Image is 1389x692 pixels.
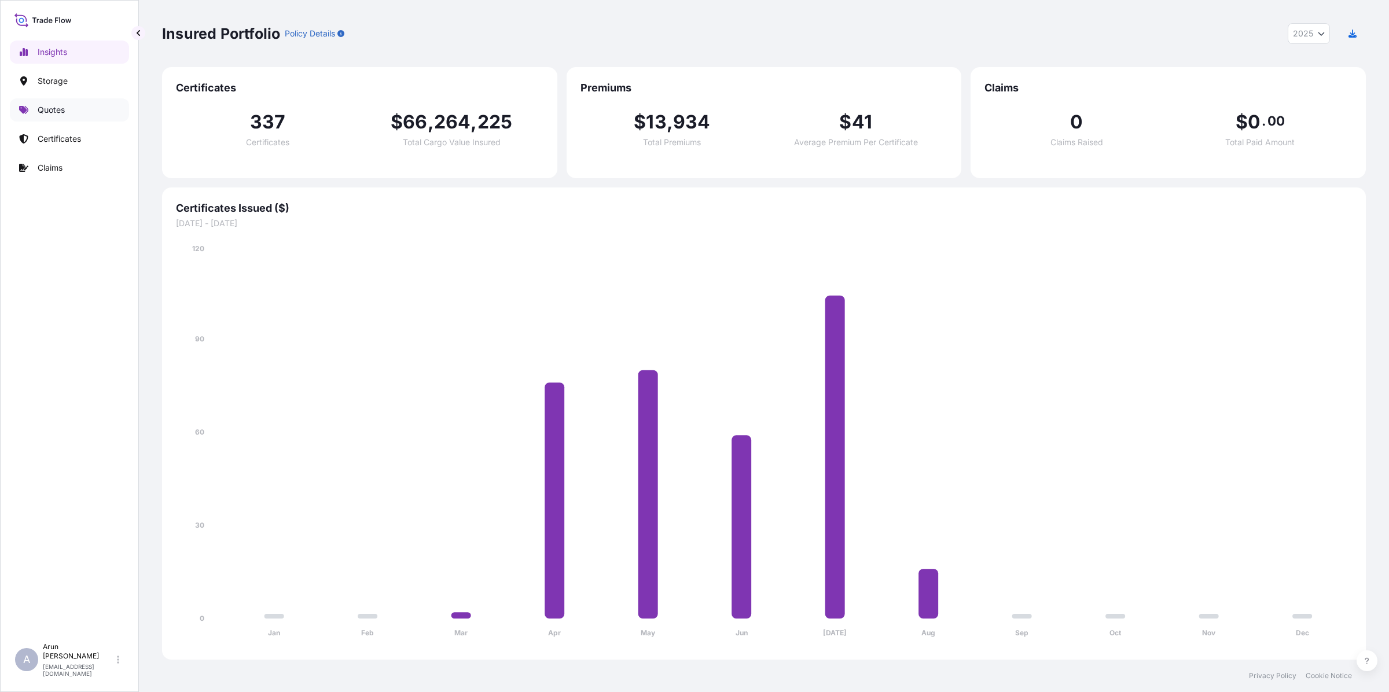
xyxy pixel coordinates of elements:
span: 2025 [1293,28,1313,39]
a: Cookie Notice [1306,671,1352,680]
a: Storage [10,69,129,93]
span: [DATE] - [DATE] [176,218,1352,229]
tspan: Sep [1015,628,1028,637]
span: Certificates Issued ($) [176,201,1352,215]
p: Insights [38,46,67,58]
p: [EMAIL_ADDRESS][DOMAIN_NAME] [43,663,115,677]
span: Certificates [176,81,543,95]
tspan: Jun [736,628,748,637]
span: 264 [434,113,471,131]
tspan: 90 [195,334,204,343]
p: Policy Details [285,28,335,39]
tspan: 30 [195,521,204,529]
span: Total Paid Amount [1225,138,1295,146]
span: , [428,113,434,131]
span: 0 [1070,113,1083,131]
span: . [1262,116,1266,126]
p: Quotes [38,104,65,116]
tspan: Mar [454,628,468,637]
p: Claims [38,162,63,174]
span: Total Cargo Value Insured [403,138,501,146]
tspan: Jan [268,628,280,637]
span: $ [1236,113,1248,131]
p: Storage [38,75,68,87]
a: Quotes [10,98,129,122]
p: Certificates [38,133,81,145]
tspan: [DATE] [823,628,847,637]
a: Privacy Policy [1249,671,1296,680]
tspan: 60 [195,428,204,436]
tspan: 0 [200,614,204,623]
span: Average Premium Per Certificate [794,138,918,146]
span: Claims Raised [1050,138,1103,146]
tspan: Dec [1296,628,1309,637]
span: $ [839,113,851,131]
tspan: 120 [192,244,204,253]
span: 225 [477,113,513,131]
tspan: May [641,628,656,637]
a: Insights [10,41,129,64]
tspan: Aug [921,628,935,637]
tspan: Apr [548,628,561,637]
a: Claims [10,156,129,179]
span: Total Premiums [643,138,701,146]
span: 00 [1267,116,1285,126]
span: , [667,113,673,131]
span: Premiums [580,81,948,95]
tspan: Oct [1109,628,1122,637]
p: Arun [PERSON_NAME] [43,642,115,661]
span: $ [634,113,646,131]
span: 337 [250,113,286,131]
span: , [471,113,477,131]
span: 0 [1248,113,1261,131]
p: Insured Portfolio [162,24,280,43]
span: 66 [403,113,427,131]
span: 41 [852,113,872,131]
span: 934 [673,113,711,131]
tspan: Nov [1202,628,1216,637]
span: Certificates [246,138,289,146]
span: 13 [646,113,666,131]
a: Certificates [10,127,129,150]
span: Claims [984,81,1352,95]
button: Year Selector [1288,23,1330,44]
span: $ [391,113,403,131]
tspan: Feb [361,628,374,637]
span: A [23,654,30,665]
